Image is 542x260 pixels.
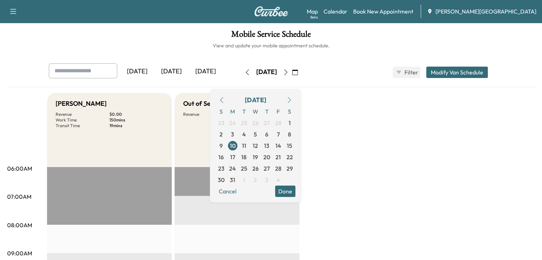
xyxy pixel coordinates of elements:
[230,153,235,161] span: 17
[183,111,237,117] p: Revenue
[242,130,246,139] span: 4
[241,164,247,173] span: 25
[229,119,236,127] span: 24
[109,117,163,123] p: 150 mins
[254,176,257,184] span: 2
[404,68,417,77] span: Filter
[56,99,107,109] h5: [PERSON_NAME]
[154,63,189,80] div: [DATE]
[275,119,282,127] span: 28
[227,106,238,117] span: M
[230,141,236,150] span: 10
[238,106,250,117] span: T
[284,106,295,117] span: S
[277,130,280,139] span: 7
[7,42,535,49] h6: View and update your mobile appointment schedule.
[243,176,245,184] span: 1
[287,141,292,150] span: 15
[7,221,32,229] p: 08:00AM
[277,176,280,184] span: 4
[218,119,224,127] span: 23
[189,63,223,80] div: [DATE]
[7,192,31,201] p: 07:00AM
[254,6,288,16] img: Curbee Logo
[218,164,224,173] span: 23
[7,30,535,42] h1: Mobile Service Schedule
[241,153,247,161] span: 18
[109,111,163,117] p: $ 0.00
[264,141,269,150] span: 13
[231,130,234,139] span: 3
[218,153,224,161] span: 16
[216,186,240,197] button: Cancel
[288,130,291,139] span: 8
[220,141,223,150] span: 9
[253,153,258,161] span: 19
[426,67,488,78] button: Modify Van Schedule
[353,7,413,16] a: Book New Appointment
[218,176,224,184] span: 30
[265,176,268,184] span: 3
[273,106,284,117] span: F
[120,63,154,80] div: [DATE]
[56,111,109,117] p: Revenue
[275,141,281,150] span: 14
[256,68,277,77] div: [DATE]
[393,67,420,78] button: Filter
[435,7,536,16] span: [PERSON_NAME][GEOGRAPHIC_DATA]
[7,249,32,258] p: 09:00AM
[264,164,270,173] span: 27
[275,186,295,197] button: Done
[253,141,258,150] span: 12
[252,119,259,127] span: 26
[307,7,318,16] a: MapBeta
[261,106,273,117] span: T
[275,153,281,161] span: 21
[56,117,109,123] p: Work Time
[287,153,293,161] span: 22
[324,7,347,16] a: Calendar
[183,99,241,109] h5: Out of Service Area
[287,164,293,173] span: 29
[216,106,227,117] span: S
[265,130,268,139] span: 6
[241,119,247,127] span: 25
[264,119,270,127] span: 27
[229,164,236,173] span: 24
[220,130,223,139] span: 2
[263,153,270,161] span: 20
[56,123,109,129] p: Transit Time
[7,164,32,173] p: 06:00AM
[245,95,266,105] div: [DATE]
[242,141,246,150] span: 11
[310,15,318,20] div: Beta
[109,123,163,129] p: 19 mins
[289,119,291,127] span: 1
[252,164,259,173] span: 26
[254,130,257,139] span: 5
[275,164,282,173] span: 28
[250,106,261,117] span: W
[230,176,235,184] span: 31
